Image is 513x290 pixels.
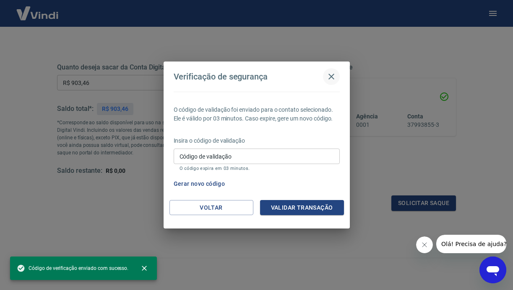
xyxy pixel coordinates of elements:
[174,72,268,82] h4: Verificação de segurança
[169,200,253,216] button: Voltar
[174,105,340,123] p: O código de validação foi enviado para o contato selecionado. Ele é válido por 03 minutos. Caso e...
[174,136,340,145] p: Insira o código de validação
[479,257,506,283] iframe: Botão para abrir a janela de mensagens
[180,166,334,171] p: O código expira em 03 minutos.
[17,264,128,272] span: Código de verificação enviado com sucesso.
[135,259,154,277] button: close
[436,235,506,253] iframe: Mensagem da empresa
[260,200,344,216] button: Validar transação
[5,6,70,13] span: Olá! Precisa de ajuda?
[170,176,229,192] button: Gerar novo código
[416,236,433,253] iframe: Fechar mensagem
